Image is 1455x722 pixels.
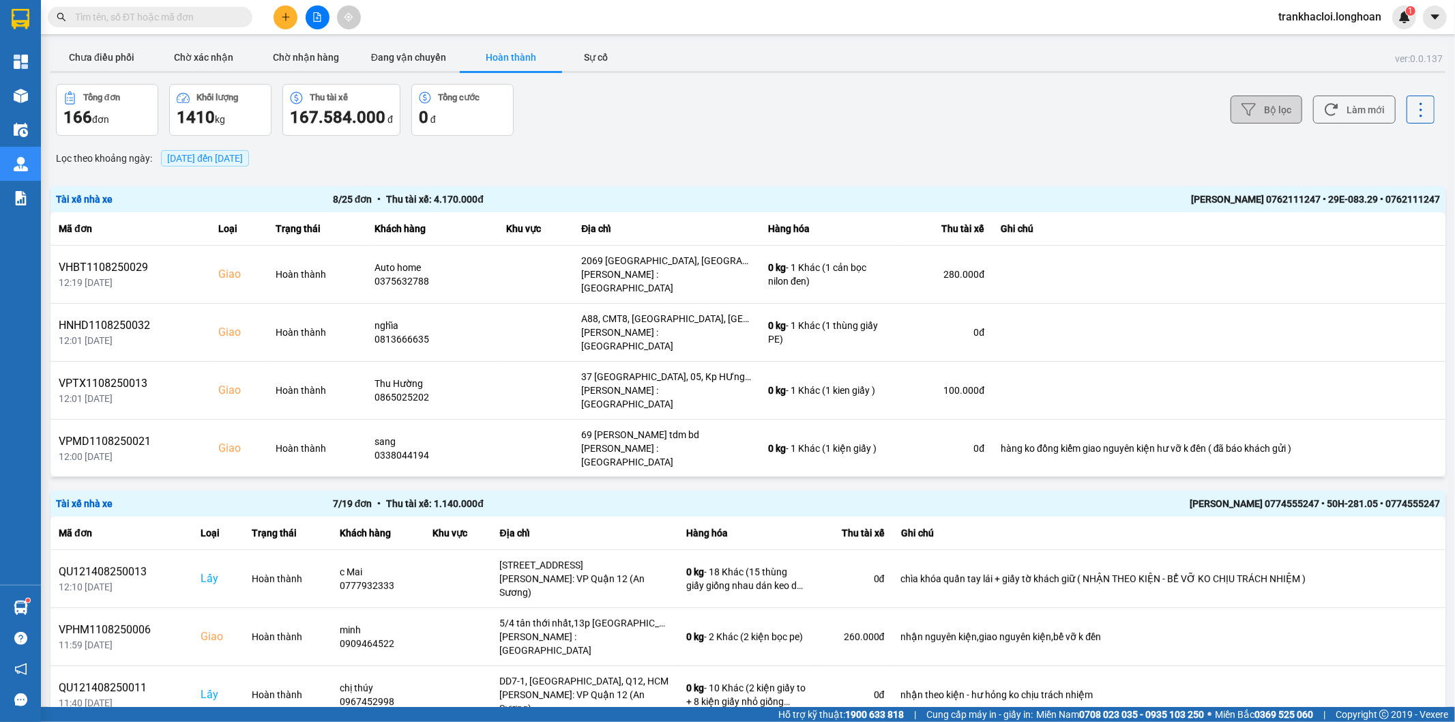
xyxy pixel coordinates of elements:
div: đ [290,106,393,128]
div: Giao [218,440,259,457]
span: Lọc theo khoảng ngày : [56,151,152,166]
button: caret-down [1423,5,1447,29]
div: 5/4 tân thới nhất,13p [GEOGRAPHIC_DATA] ,[GEOGRAPHIC_DATA] [499,616,670,630]
div: c Mai [340,565,416,579]
span: 0 kg [686,682,704,693]
div: [PERSON_NAME] 0774555247 • 50H-281.05 • 0774555247 [886,496,1440,511]
span: ⚪️ [1207,712,1211,717]
th: Địa chỉ [491,517,678,550]
div: 37 [GEOGRAPHIC_DATA], 05, Kp HƯng Thọ, [GEOGRAPHIC_DATA], [GEOGRAPHIC_DATA], [GEOGRAPHIC_DATA] [581,370,752,384]
div: Giao [218,324,259,341]
div: đơn [63,106,151,128]
span: plus [281,12,291,22]
span: 0 kg [768,320,786,331]
div: đ [419,106,506,128]
span: | [1323,707,1325,722]
span: 14/08/2025 đến 14/08/2025 [167,153,243,164]
div: 69 [PERSON_NAME] tdm bd [581,428,752,442]
div: nghĩa [374,319,490,332]
th: Trạng thái [267,212,366,246]
span: [DATE] đến [DATE] [161,150,249,167]
div: [PERSON_NAME]: VP Quận 12 (An Sương) [499,572,670,599]
button: Đang vận chuyển [357,44,460,71]
div: A88, CMT8, [GEOGRAPHIC_DATA], [GEOGRAPHIC_DATA]. [GEOGRAPHIC_DATA], [GEOGRAPHIC_DATA] [581,312,752,326]
div: QU121408250011 [59,680,185,696]
div: chị thúy [340,681,416,695]
div: Hoàn thành [276,384,357,397]
div: Thu tài xế [310,93,348,102]
div: 0 đ [905,326,984,339]
span: Tài xế nhà xe [56,194,113,205]
div: nhận theo kiện - hư hỏng ko chịu trách nhiệm [901,688,1437,702]
th: Khách hàng [332,517,424,550]
div: [PERSON_NAME] : [GEOGRAPHIC_DATA] [581,268,752,295]
div: - 1 Khác (1 kien giấy ) [768,384,888,397]
th: Mã đơn [50,517,193,550]
span: 167.584.000 [290,108,385,127]
div: QU121408250013 [59,564,185,580]
span: copyright [1379,710,1389,719]
div: kg [177,106,264,128]
strong: 1900 633 818 [845,709,904,720]
th: Ghi chú [993,212,1445,246]
button: Bộ lọc [1231,96,1302,124]
div: [PERSON_NAME] : [GEOGRAPHIC_DATA] [581,384,752,411]
button: plus [274,5,297,29]
span: • [372,498,386,509]
div: 8 / 25 đơn Thu tài xế: 4.170.000 đ [333,192,887,207]
button: Hoàn thành [460,44,562,71]
span: Cung cấp máy in - giấy in: [926,707,1033,722]
span: notification [14,663,27,676]
div: Lấy [201,571,236,587]
div: Khối lượng [196,93,238,102]
div: Thu tài xế [823,525,884,541]
th: Khách hàng [366,212,498,246]
sup: 1 [1406,6,1415,16]
div: [PERSON_NAME]: VP Quận 12 (An Sương) [499,688,670,715]
div: minh [340,623,416,637]
span: 1 [1408,6,1413,16]
div: HNHD1108250032 [59,317,202,334]
strong: 0369 525 060 [1254,709,1313,720]
div: 11:40 [DATE] [59,696,185,710]
span: 0 kg [768,262,786,273]
div: Giao [218,266,259,283]
div: VPMD1108250021 [59,433,202,450]
img: warehouse-icon [14,89,28,103]
span: message [14,693,27,706]
div: Auto home [374,261,490,274]
div: Hoàn thành [276,442,357,455]
th: Mã đơn [50,212,210,246]
sup: 1 [26,598,30,603]
div: Hoàn thành [252,688,323,702]
th: Ghi chú [893,517,1445,550]
div: [PERSON_NAME] : [GEOGRAPHIC_DATA] [581,326,752,353]
button: Chờ xác nhận [153,44,255,71]
img: warehouse-icon [14,601,28,615]
span: caret-down [1429,11,1441,23]
span: aim [344,12,353,22]
div: Giao [201,629,236,645]
div: DD7-1, [GEOGRAPHIC_DATA], Q12, HCM [499,674,670,688]
div: 0 đ [905,442,984,455]
div: Hoàn thành [276,326,357,339]
div: Tổng cước [438,93,480,102]
div: chìa khóa quấn tay lái + giấy tờ khách giữ ( NHẬN THEO KIỆN - BỂ VỠ KO CHỊU TRÁCH NHIỆM ) [901,572,1437,586]
th: Loại [193,517,244,550]
span: • [372,194,386,205]
span: search [57,12,66,22]
div: 0967452998 [340,695,416,708]
div: Thu Hường [374,377,490,390]
button: Chờ nhận hàng [255,44,357,71]
div: 0909464522 [340,637,416,650]
div: Thu tài xế [905,220,984,237]
div: [STREET_ADDRESS] [499,558,670,572]
img: dashboard-icon [14,55,28,69]
img: solution-icon [14,191,28,205]
div: 0375632788 [374,274,490,288]
button: Làm mới [1313,96,1396,124]
span: Tài xế nhà xe [56,498,113,509]
div: 0813666635 [374,332,490,346]
button: Chưa điều phối [50,44,153,71]
div: VPHM1108250006 [59,622,185,638]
